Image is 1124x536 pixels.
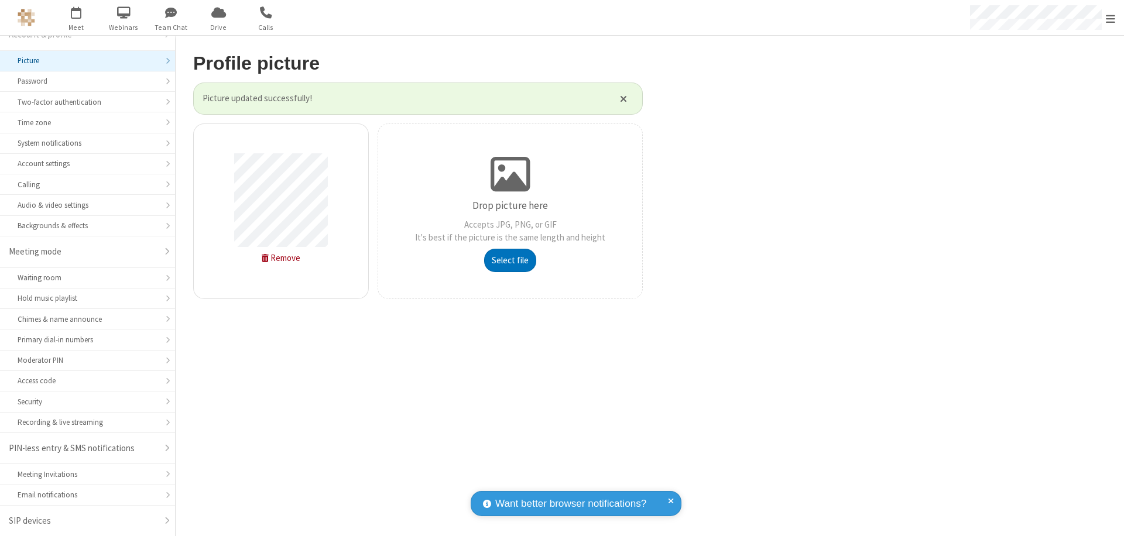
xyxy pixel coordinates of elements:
div: Waiting room [18,272,157,283]
div: Meeting mode [9,245,157,259]
div: Moderator PIN [18,355,157,366]
div: Two-factor authentication [18,97,157,108]
div: Access code [18,375,157,386]
div: System notifications [18,138,157,149]
img: QA Selenium DO NOT DELETE OR CHANGE [18,9,35,26]
div: Password [18,75,157,87]
div: Audio & video settings [18,200,157,211]
div: Account settings [18,158,157,169]
div: Primary dial-in numbers [18,334,157,345]
span: Select file [492,255,529,266]
span: Want better browser notifications? [495,496,646,511]
h2: Profile picture [193,53,643,74]
button: Remove [255,247,308,269]
div: Calling [18,179,157,190]
span: Team Chat [149,22,193,33]
div: Time zone [18,117,157,128]
div: Backgrounds & effects [18,220,157,231]
span: Calls [244,22,288,33]
span: Drive [197,22,241,33]
span: Picture updated successfully! [203,92,605,105]
p: Accepts JPG, PNG, or GIF It's best if the picture is the same length and height [415,218,605,245]
div: Recording & live streaming [18,417,157,428]
div: Security [18,396,157,407]
p: Drop picture here [472,198,548,214]
button: Select file [484,249,536,272]
div: Chimes & name announce [18,314,157,325]
span: Meet [54,22,98,33]
button: Close alert [614,90,633,107]
div: Meeting Invitations [18,469,157,480]
div: Email notifications [18,489,157,500]
div: Picture [18,55,157,66]
div: PIN-less entry & SMS notifications [9,442,157,455]
span: Webinars [102,22,146,33]
div: Hold music playlist [18,293,157,304]
div: SIP devices [9,514,157,528]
